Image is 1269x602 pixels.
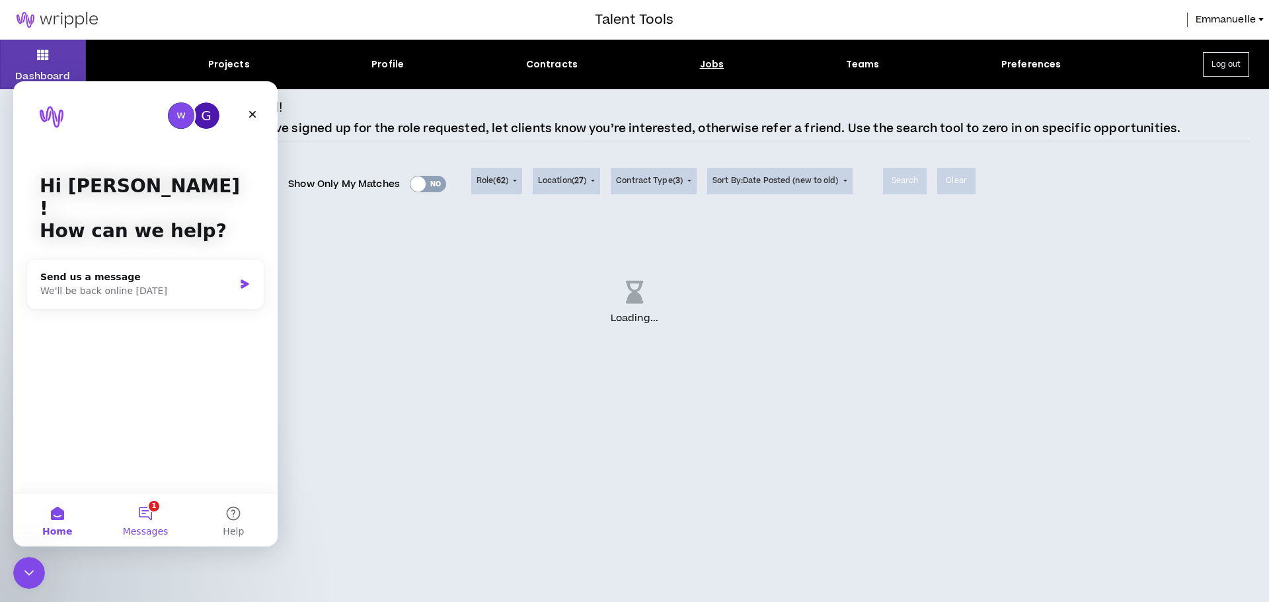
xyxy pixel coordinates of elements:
[471,168,522,194] button: Role(62)
[675,175,680,186] span: 3
[27,189,221,203] div: Send us a message
[712,175,839,186] span: Sort By: Date Posted (new to old)
[707,168,853,194] button: Sort By:Date Posted (new to old)
[26,139,238,161] p: How can we help?
[595,10,673,30] h3: Talent Tools
[846,57,880,71] div: Teams
[19,120,1181,137] p: Browse highlighted open jobs and if you have signed up for the role requested, let clients know y...
[526,57,578,71] div: Contracts
[1203,52,1249,77] button: Log out
[477,175,508,187] span: Role ( )
[110,445,155,455] span: Messages
[371,57,404,71] div: Profile
[937,168,976,194] button: Clear
[13,178,251,228] div: Send us a messageWe'll be back online [DATE]
[176,412,264,465] button: Help
[1196,13,1256,27] span: Emmanuelle
[616,175,683,187] span: Contract Type ( )
[538,175,586,187] span: Location ( )
[29,445,59,455] span: Home
[27,203,221,217] div: We'll be back online [DATE]
[611,311,658,326] p: Loading ...
[15,69,70,83] p: Dashboard
[13,81,278,546] iframe: Intercom live chat
[1001,57,1061,71] div: Preferences
[208,57,250,71] div: Projects
[883,168,927,194] button: Search
[210,445,231,455] span: Help
[13,557,45,589] iframe: Intercom live chat
[227,21,251,45] div: Close
[611,168,697,194] button: Contract Type(3)
[19,97,283,117] h4: Welcome to [PERSON_NAME]’s Job Board!
[26,94,238,139] p: Hi [PERSON_NAME] !
[88,412,176,465] button: Messages
[533,168,600,194] button: Location(27)
[574,175,584,186] span: 27
[496,175,506,186] span: 62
